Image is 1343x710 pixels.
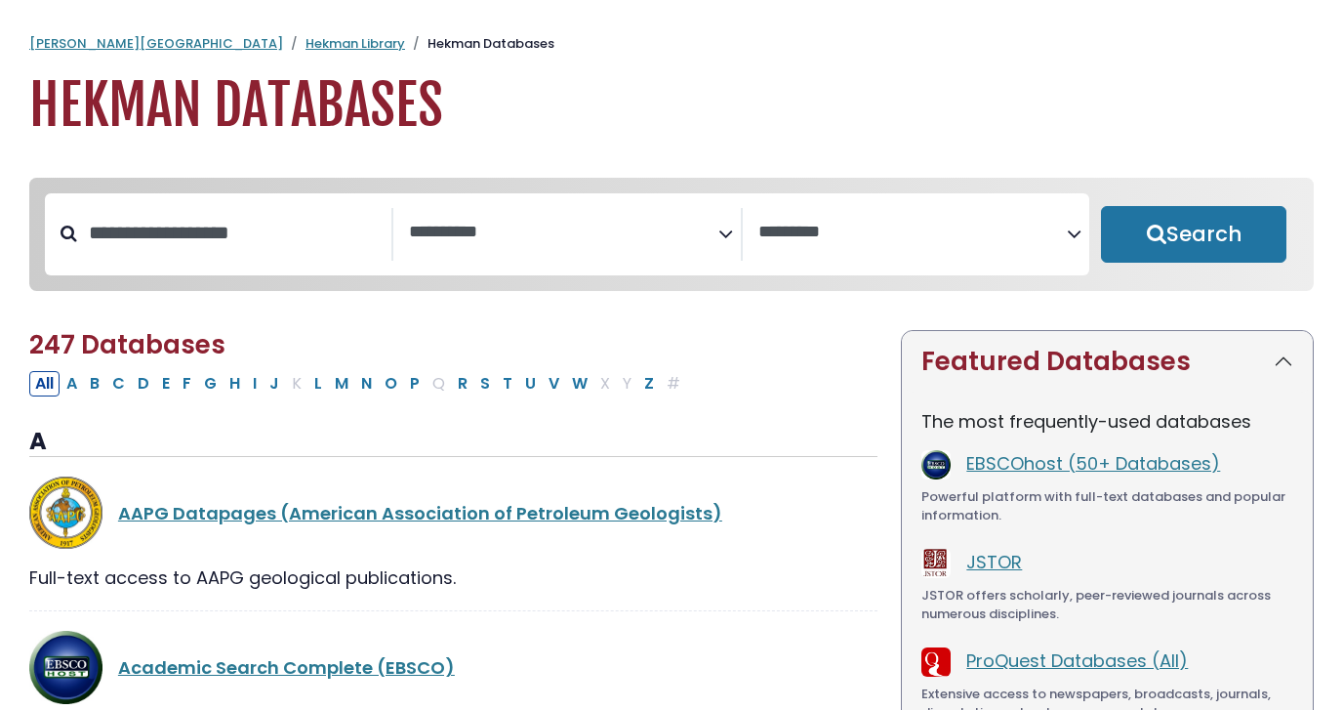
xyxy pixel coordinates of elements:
[77,217,391,249] input: Search database by title or keyword
[638,371,660,397] button: Filter Results Z
[29,34,283,53] a: [PERSON_NAME][GEOGRAPHIC_DATA]
[452,371,473,397] button: Filter Results R
[118,501,722,525] a: AAPG Datapages (American Association of Petroleum Geologists)
[29,371,60,397] button: All
[329,371,354,397] button: Filter Results M
[308,371,328,397] button: Filter Results L
[1101,206,1286,263] button: Submit for Search Results
[156,371,176,397] button: Filter Results E
[519,371,542,397] button: Filter Results U
[497,371,518,397] button: Filter Results T
[29,564,877,591] div: Full-text access to AAPG geological publications.
[966,648,1188,673] a: ProQuest Databases (All)
[474,371,496,397] button: Filter Results S
[404,371,426,397] button: Filter Results P
[355,371,378,397] button: Filter Results N
[409,223,717,243] textarea: Search
[247,371,263,397] button: Filter Results I
[758,223,1067,243] textarea: Search
[379,371,403,397] button: Filter Results O
[132,371,155,397] button: Filter Results D
[106,371,131,397] button: Filter Results C
[966,550,1022,574] a: JSTOR
[902,331,1313,393] button: Featured Databases
[566,371,593,397] button: Filter Results W
[61,371,83,397] button: Filter Results A
[966,451,1220,476] a: EBSCOhost (50+ Databases)
[29,370,688,395] div: Alpha-list to filter by first letter of database name
[921,487,1293,525] div: Powerful platform with full-text databases and popular information.
[224,371,246,397] button: Filter Results H
[29,428,877,457] h3: A
[264,371,285,397] button: Filter Results J
[543,371,565,397] button: Filter Results V
[405,34,554,54] li: Hekman Databases
[921,408,1293,435] p: The most frequently-used databases
[29,34,1314,54] nav: breadcrumb
[84,371,105,397] button: Filter Results B
[29,327,225,362] span: 247 Databases
[118,655,455,680] a: Academic Search Complete (EBSCO)
[921,586,1293,624] div: JSTOR offers scholarly, peer-reviewed journals across numerous disciplines.
[177,371,197,397] button: Filter Results F
[305,34,405,53] a: Hekman Library
[198,371,223,397] button: Filter Results G
[29,178,1314,291] nav: Search filters
[29,73,1314,139] h1: Hekman Databases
